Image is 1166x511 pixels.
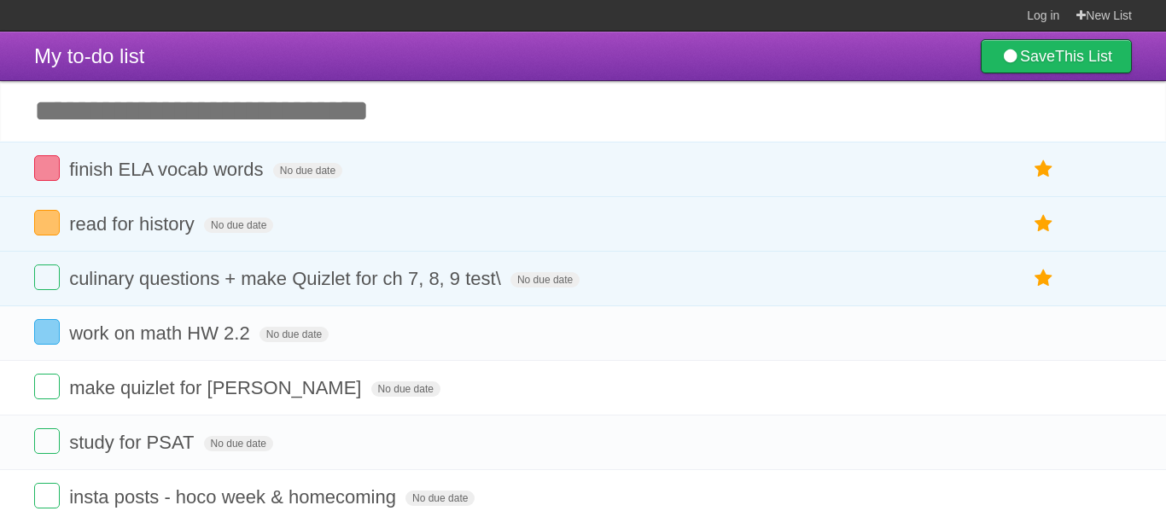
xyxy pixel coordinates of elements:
[1055,48,1112,65] b: This List
[34,319,60,345] label: Done
[34,374,60,399] label: Done
[34,44,144,67] span: My to-do list
[69,213,199,235] span: read for history
[259,327,329,342] span: No due date
[204,218,273,233] span: No due date
[34,155,60,181] label: Done
[1028,155,1060,183] label: Star task
[981,39,1132,73] a: SaveThis List
[34,210,60,235] label: Done
[1028,264,1060,293] label: Star task
[204,436,273,451] span: No due date
[34,483,60,508] label: Done
[405,491,475,506] span: No due date
[69,432,198,453] span: study for PSAT
[69,377,365,398] span: make quizlet for [PERSON_NAME]
[69,486,400,508] span: insta posts - hoco week & homecoming
[69,159,267,180] span: finish ELA vocab words
[34,264,60,290] label: Done
[510,272,580,287] span: No due date
[69,322,254,344] span: work on math HW 2.2
[34,428,60,454] label: Done
[1028,210,1060,238] label: Star task
[371,381,440,397] span: No due date
[69,268,505,289] : culinary questions + make Quizlet for ch 7, 8, 9 test\
[273,163,342,178] span: No due date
